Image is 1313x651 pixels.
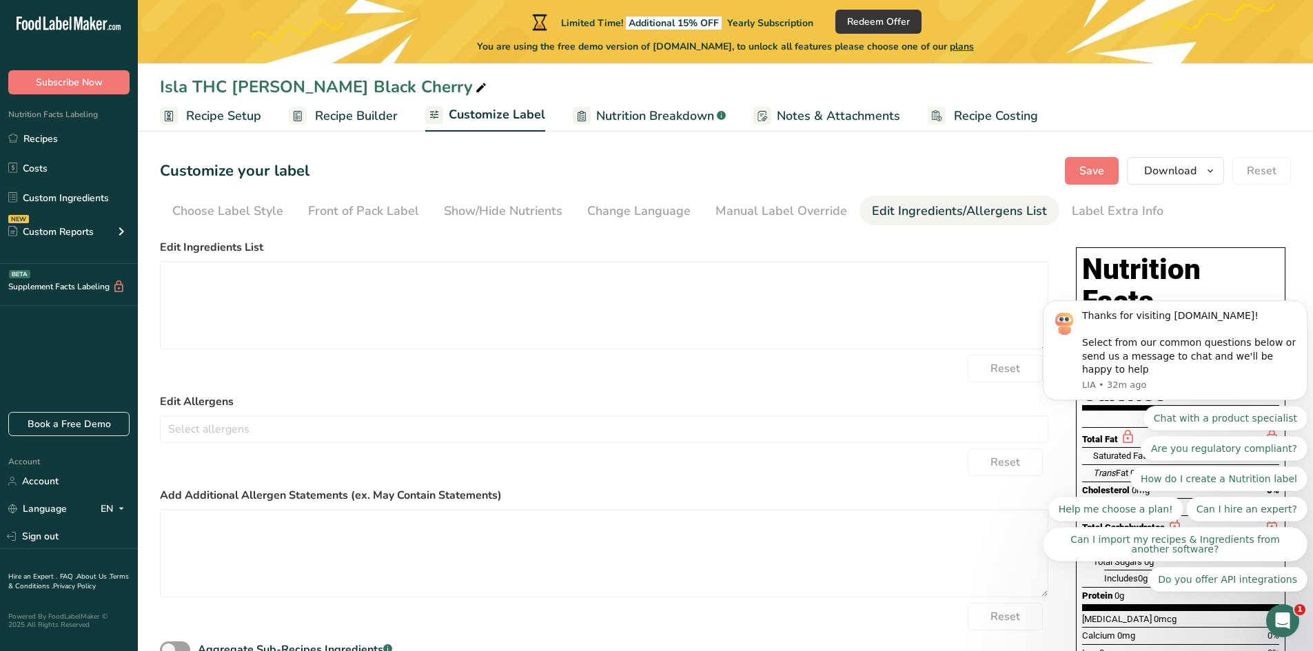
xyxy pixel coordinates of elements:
[8,612,130,629] div: Powered By FoodLabelMaker © 2025 All Rights Reserved
[835,10,922,34] button: Redeem Offer
[101,501,130,517] div: EN
[626,17,722,30] span: Additional 15% OFF
[8,412,130,436] a: Book a Free Demo
[928,101,1038,132] a: Recipe Costing
[425,99,545,132] a: Customize Label
[872,202,1047,220] div: Edit Ingredients/Allergens List
[1082,614,1152,624] span: [MEDICAL_DATA]
[968,355,1043,382] button: Reset
[1117,630,1135,641] span: 0mg
[1154,614,1177,624] span: 0mcg
[289,101,398,132] a: Recipe Builder
[172,202,283,220] div: Choose Label Style
[1037,107,1313,614] iframe: To enrich screen reader interactions, please activate Accessibility in Grammarly extension settings
[990,454,1020,471] span: Reset
[8,225,94,239] div: Custom Reports
[477,39,974,54] span: You are using the free demo version of [DOMAIN_NAME], to unlock all features please choose one of...
[587,202,691,220] div: Change Language
[160,239,1048,256] label: Edit Ingredients List
[950,40,974,53] span: plans
[1294,604,1305,615] span: 1
[36,75,103,90] span: Subscribe Now
[60,572,77,581] a: FAQ .
[160,160,309,183] h1: Customize your label
[954,107,1038,125] span: Recipe Costing
[161,418,1048,440] input: Select allergens
[990,608,1020,625] span: Reset
[715,202,847,220] div: Manual Label Override
[160,487,1048,504] label: Add Additional Allergen Statements (ex. May Contain Statements)
[160,393,1048,410] label: Edit Allergens
[968,448,1043,476] button: Reset
[8,497,67,521] a: Language
[53,581,96,591] a: Privacy Policy
[160,101,261,132] a: Recipe Setup
[186,107,261,125] span: Recipe Setup
[1266,604,1299,637] iframe: Intercom live chat
[9,270,30,278] div: BETA
[596,107,714,125] span: Nutrition Breakdown
[8,572,129,591] a: Terms & Conditions .
[8,572,57,581] a: Hire an Expert .
[727,17,813,30] span: Yearly Subscription
[8,70,130,94] button: Subscribe Now
[1082,630,1115,641] span: Calcium
[529,14,813,30] div: Limited Time!
[308,202,419,220] div: Front of Pack Label
[160,74,489,99] div: Isla THC [PERSON_NAME] Black Cherry
[777,107,900,125] span: Notes & Attachments
[8,215,29,223] div: NEW
[315,107,398,125] span: Recipe Builder
[444,202,562,220] div: Show/Hide Nutrients
[77,572,110,581] a: About Us .
[968,603,1043,630] button: Reset
[573,101,726,132] a: Nutrition Breakdown
[990,360,1020,377] span: Reset
[847,14,910,29] span: Redeem Offer
[449,105,545,124] span: Customize Label
[753,101,900,132] a: Notes & Attachments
